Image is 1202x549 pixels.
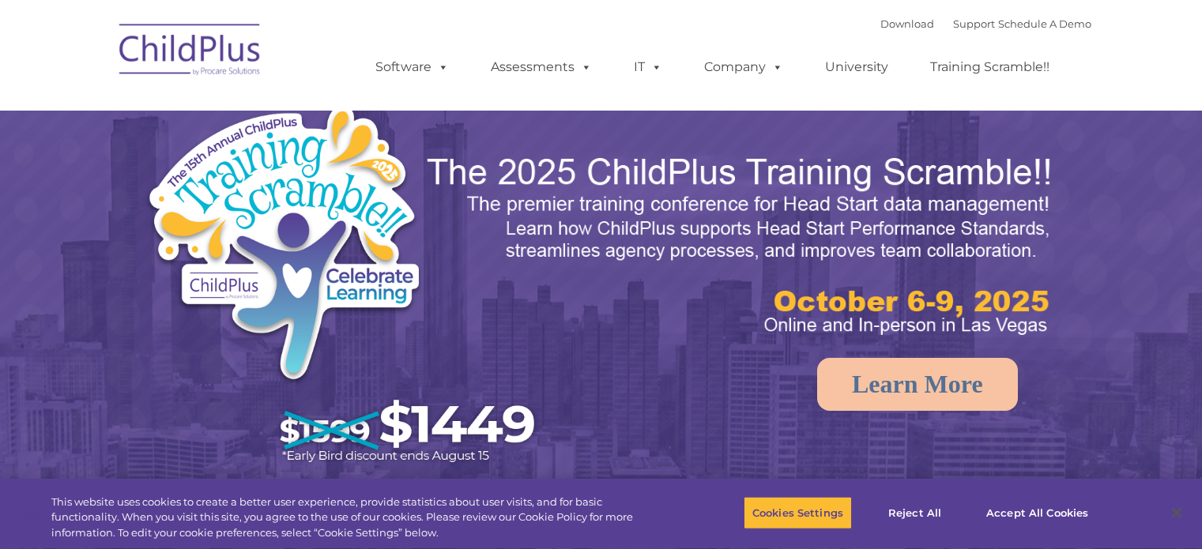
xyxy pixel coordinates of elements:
a: Assessments [475,51,608,83]
div: This website uses cookies to create a better user experience, provide statistics about user visit... [51,494,661,541]
button: Accept All Cookies [978,496,1097,529]
a: Software [360,51,465,83]
a: Company [688,51,799,83]
button: Cookies Settings [744,496,852,529]
button: Close [1159,495,1194,530]
a: Training Scramble!! [914,51,1065,83]
font: | [880,17,1091,30]
a: Learn More [817,358,1018,411]
img: ChildPlus by Procare Solutions [111,13,269,92]
a: IT [618,51,678,83]
a: University [809,51,904,83]
a: Schedule A Demo [998,17,1091,30]
a: Support [953,17,995,30]
a: Download [880,17,934,30]
button: Reject All [865,496,964,529]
